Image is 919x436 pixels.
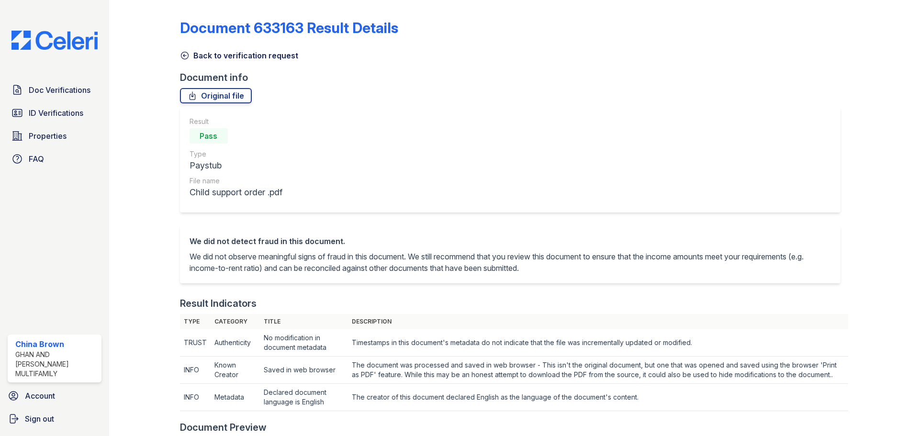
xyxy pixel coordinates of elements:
a: ID Verifications [8,103,101,123]
td: No modification in document metadata [260,329,348,357]
a: Properties [8,126,101,145]
th: Description [348,314,848,329]
td: INFO [180,357,211,384]
td: The document was processed and saved in web browser - This isn't the original document, but one t... [348,357,848,384]
td: Saved in web browser [260,357,348,384]
div: Document Preview [180,421,267,434]
div: Result Indicators [180,297,257,310]
div: File name [190,176,282,186]
td: The creator of this document declared English as the language of the document's content. [348,384,848,411]
div: Ghan and [PERSON_NAME] Multifamily [15,350,98,379]
a: FAQ [8,149,101,168]
div: Child support order .pdf [190,186,282,199]
span: Properties [29,130,67,142]
div: We did not detect fraud in this document. [190,235,831,247]
a: Sign out [4,409,105,428]
a: Original file [180,88,252,103]
th: Title [260,314,348,329]
span: FAQ [29,153,44,165]
div: Pass [190,128,228,144]
td: Authenticity [211,329,260,357]
div: Type [190,149,282,159]
a: Doc Verifications [8,80,101,100]
img: CE_Logo_Blue-a8612792a0a2168367f1c8372b55b34899dd931a85d93a1a3d3e32e68fde9ad4.png [4,31,105,50]
div: Result [190,117,282,126]
th: Type [180,314,211,329]
td: Declared document language is English [260,384,348,411]
td: INFO [180,384,211,411]
td: Metadata [211,384,260,411]
span: Account [25,390,55,402]
span: Doc Verifications [29,84,90,96]
p: We did not observe meaningful signs of fraud in this document. We still recommend that you review... [190,251,831,274]
a: Account [4,386,105,405]
div: China Brown [15,338,98,350]
a: Document 633163 Result Details [180,19,398,36]
td: Known Creator [211,357,260,384]
div: Paystub [190,159,282,172]
td: Timestamps in this document's metadata do not indicate that the file was incrementally updated or... [348,329,848,357]
span: ID Verifications [29,107,83,119]
div: Document info [180,71,848,84]
th: Category [211,314,260,329]
span: Sign out [25,413,54,425]
a: Back to verification request [180,50,298,61]
td: TRUST [180,329,211,357]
